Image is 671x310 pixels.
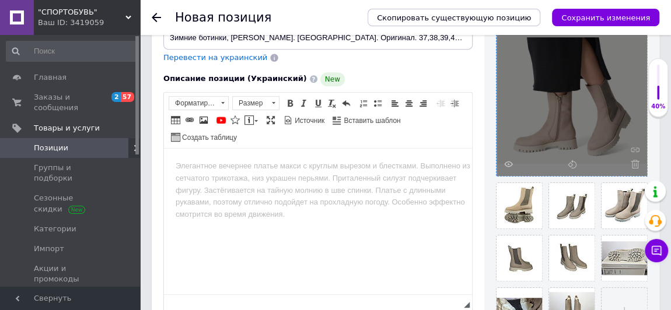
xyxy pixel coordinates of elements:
span: Главная [34,72,67,83]
span: Перетащите для изменения размера [464,302,470,308]
h1: Новая позиция [175,10,271,24]
input: Например, H&M женское платье зеленое 38 размер вечернее макси с блестками [163,26,473,50]
a: Создать таблицу [169,131,239,143]
a: Таблица [169,114,182,126]
a: Полужирный (Ctrl+B) [284,97,296,110]
a: Вставить иконку [229,114,242,126]
a: Подчеркнутый (Ctrl+U) [312,97,324,110]
a: Увеличить отступ [448,97,461,110]
a: Вставить сообщение [243,114,260,126]
a: Вставить/Редактировать ссылку (Ctrl+L) [183,114,196,126]
span: Категории [34,224,76,234]
span: 2 [111,92,121,102]
span: Позиции [34,143,68,153]
div: 40% Качество заполнения [648,58,668,117]
a: По правому краю [417,97,429,110]
span: Перевести на украинский [163,53,267,62]
span: Сезонные скидки [34,193,108,214]
a: Размер [232,96,279,110]
span: Размер [233,97,268,110]
a: Форматирование [169,96,229,110]
a: По центру [403,97,415,110]
a: Убрать форматирование [326,97,338,110]
body: Визуальный текстовый редактор, 2A5E8CA6-A9E9-411D-863A-B9ED6D2EE23A [12,12,296,24]
span: Скопировать существующую позицию [377,13,531,22]
span: Группы и подборки [34,163,108,184]
div: 40% [649,103,667,111]
a: Развернуть [264,114,277,126]
span: Описание позиции (Украинский) [163,74,307,83]
a: Курсив (Ctrl+I) [298,97,310,110]
iframe: Визуальный текстовый редактор, EC202A01-712A-481C-9316-77818AAFB3AD [164,149,472,294]
i: Сохранить изменения [561,13,650,22]
span: Создать таблицу [180,133,237,143]
span: "СПОРТОБУВЬ" [38,7,125,17]
a: Добавить видео с YouTube [215,114,228,126]
button: Скопировать существующую позицию [368,9,540,26]
a: Изображение [197,114,210,126]
span: Заказы и сообщения [34,92,108,113]
div: Подсчет символов [456,298,464,309]
a: Вставить / удалить нумерованный список [357,97,370,110]
a: Источник [282,114,326,126]
span: 57 [121,92,134,102]
button: Чат с покупателем [645,239,668,262]
input: Поиск [6,41,137,62]
button: Сохранить изменения [552,9,659,26]
span: Источник [293,116,324,126]
span: New [320,72,345,86]
a: Уменьшить отступ [434,97,447,110]
a: Отменить (Ctrl+Z) [340,97,352,110]
a: По левому краю [389,97,401,110]
span: Вставить шаблон [342,116,400,126]
span: Форматирование [169,97,217,110]
div: Вернуться назад [152,13,161,22]
a: Вставить шаблон [331,114,402,126]
span: Импорт [34,244,64,254]
span: Товары и услуги [34,123,100,133]
span: Акции и промокоды [34,263,108,284]
a: Вставить / удалить маркированный список [371,97,384,110]
div: Ваш ID: 3419059 [38,17,140,28]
